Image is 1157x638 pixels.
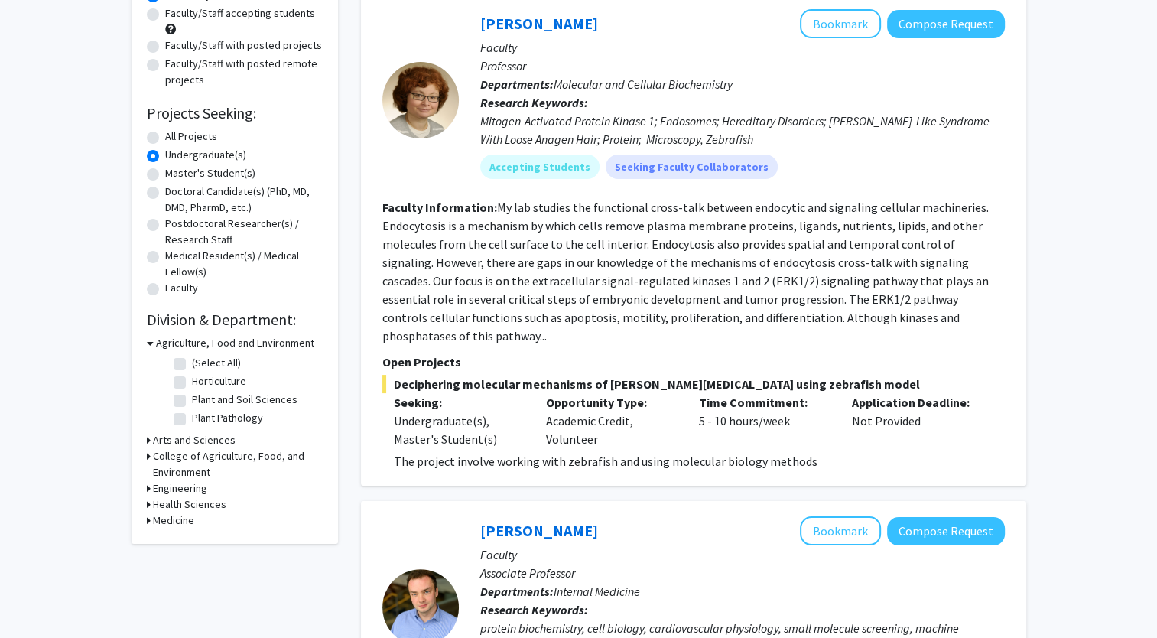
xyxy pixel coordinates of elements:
[687,393,840,448] div: 5 - 10 hours/week
[192,355,241,371] label: (Select All)
[480,38,1005,57] p: Faculty
[192,392,297,408] label: Plant and Soil Sciences
[480,521,598,540] a: [PERSON_NAME]
[192,410,263,426] label: Plant Pathology
[382,353,1005,371] p: Open Projects
[165,184,323,216] label: Doctoral Candidate(s) (PhD, MD, DMD, PharmD, etc.)
[165,56,323,88] label: Faculty/Staff with posted remote projects
[153,448,323,480] h3: College of Agriculture, Food, and Environment
[480,602,588,617] b: Research Keywords:
[165,147,246,163] label: Undergraduate(s)
[147,104,323,122] h2: Projects Seeking:
[546,393,676,412] p: Opportunity Type:
[840,393,993,448] div: Not Provided
[11,569,65,627] iframe: Chat
[394,393,524,412] p: Seeking:
[480,155,600,179] mat-chip: Accepting Students
[852,393,982,412] p: Application Deadline:
[165,129,217,145] label: All Projects
[382,375,1005,393] span: Deciphering molecular mechanisms of [PERSON_NAME][MEDICAL_DATA] using zebrafish model
[394,452,1005,470] p: The project involve working with zebrafish and using molecular biology methods
[480,14,598,33] a: [PERSON_NAME]
[800,516,881,545] button: Add Thomas Kampourakis to Bookmarks
[887,10,1005,38] button: Compose Request to Emilia Galperin
[394,412,524,448] div: Undergraduate(s), Master's Student(s)
[153,480,207,496] h3: Engineering
[153,496,226,513] h3: Health Sciences
[165,216,323,248] label: Postdoctoral Researcher(s) / Research Staff
[554,76,733,92] span: Molecular and Cellular Biochemistry
[153,432,236,448] h3: Arts and Sciences
[480,545,1005,564] p: Faculty
[382,200,989,343] fg-read-more: My lab studies the functional cross-talk between endocytic and signaling cellular machineries. En...
[699,393,829,412] p: Time Commitment:
[800,9,881,38] button: Add Emilia Galperin to Bookmarks
[480,112,1005,148] div: Mitogen-Activated Protein Kinase 1; Endosomes; Hereditary Disorders; [PERSON_NAME]-Like Syndrome ...
[165,165,255,181] label: Master's Student(s)
[535,393,687,448] div: Academic Credit, Volunteer
[382,200,497,215] b: Faculty Information:
[192,373,246,389] label: Horticulture
[156,335,314,351] h3: Agriculture, Food and Environment
[480,57,1005,75] p: Professor
[153,513,194,529] h3: Medicine
[147,311,323,329] h2: Division & Department:
[480,564,1005,582] p: Associate Professor
[165,5,315,21] label: Faculty/Staff accepting students
[165,248,323,280] label: Medical Resident(s) / Medical Fellow(s)
[887,517,1005,545] button: Compose Request to Thomas Kampourakis
[480,584,554,599] b: Departments:
[480,76,554,92] b: Departments:
[606,155,778,179] mat-chip: Seeking Faculty Collaborators
[480,95,588,110] b: Research Keywords:
[165,37,322,54] label: Faculty/Staff with posted projects
[554,584,640,599] span: Internal Medicine
[165,280,198,296] label: Faculty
